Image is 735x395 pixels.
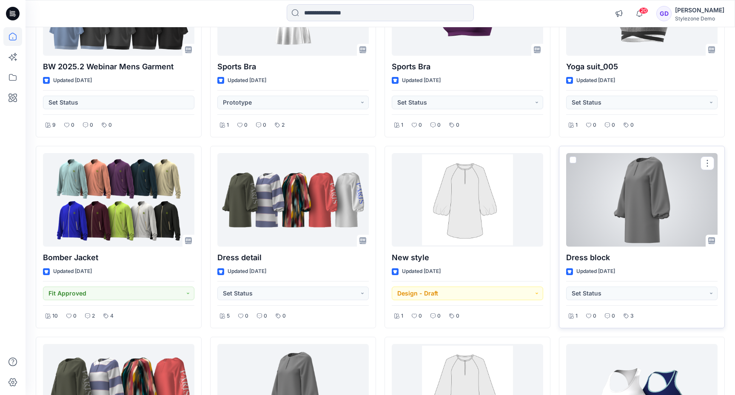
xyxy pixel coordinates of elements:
[593,121,596,130] p: 0
[43,153,194,247] a: Bomber Jacket
[630,121,634,130] p: 0
[656,6,672,21] div: GD
[52,312,58,321] p: 10
[566,61,718,73] p: Yoga suit_005
[92,312,95,321] p: 2
[456,121,459,130] p: 0
[228,76,266,85] p: Updated [DATE]
[228,267,266,276] p: Updated [DATE]
[392,153,543,247] a: New style
[675,5,724,15] div: [PERSON_NAME]
[43,61,194,73] p: BW 2025.2 Webinar Mens Garment
[108,121,112,130] p: 0
[245,312,248,321] p: 0
[282,312,286,321] p: 0
[53,76,92,85] p: Updated [DATE]
[576,76,615,85] p: Updated [DATE]
[110,312,114,321] p: 4
[437,312,441,321] p: 0
[675,15,724,22] div: Stylezone Demo
[575,312,578,321] p: 1
[630,312,634,321] p: 3
[593,312,596,321] p: 0
[612,121,615,130] p: 0
[73,312,77,321] p: 0
[401,312,403,321] p: 1
[419,312,422,321] p: 0
[566,252,718,264] p: Dress block
[402,76,441,85] p: Updated [DATE]
[244,121,248,130] p: 0
[639,7,648,14] span: 20
[71,121,74,130] p: 0
[392,61,543,73] p: Sports Bra
[217,153,369,247] a: Dress detail
[53,267,92,276] p: Updated [DATE]
[52,121,56,130] p: 9
[419,121,422,130] p: 0
[282,121,285,130] p: 2
[217,252,369,264] p: Dress detail
[566,153,718,247] a: Dress block
[402,267,441,276] p: Updated [DATE]
[437,121,441,130] p: 0
[264,312,267,321] p: 0
[612,312,615,321] p: 0
[263,121,266,130] p: 0
[575,121,578,130] p: 1
[392,252,543,264] p: New style
[43,252,194,264] p: Bomber Jacket
[576,267,615,276] p: Updated [DATE]
[90,121,93,130] p: 0
[456,312,459,321] p: 0
[227,121,229,130] p: 1
[217,61,369,73] p: Sports Bra
[227,312,230,321] p: 5
[401,121,403,130] p: 1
